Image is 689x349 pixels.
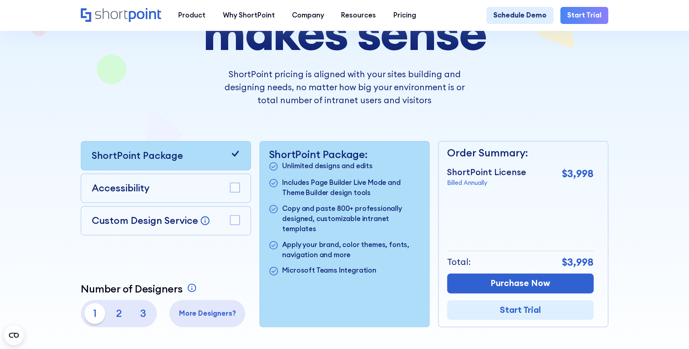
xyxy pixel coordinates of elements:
a: Product [170,7,214,24]
p: Number of Designers [81,283,182,295]
p: Unlimited designs and edits [282,161,372,172]
p: ShortPoint Package [92,148,183,163]
a: Purchase Now [447,273,593,293]
a: Start Trial [560,7,608,24]
p: ShortPoint License [447,166,526,179]
p: Billed Annually [447,178,526,187]
p: Total: [447,256,471,269]
a: Why ShortPoint [214,7,283,24]
a: Company [283,7,333,24]
div: Resources [341,10,376,20]
a: Home [81,8,161,23]
p: Includes Page Builder Live Mode and Theme Builder design tools [282,178,420,198]
p: Custom Design Service [92,214,198,226]
div: Why ShortPoint [222,10,274,20]
p: 3 [133,303,153,324]
button: Open CMP widget [4,325,24,345]
p: 2 [108,303,129,324]
a: Pricing [384,7,424,24]
p: Accessibility [92,181,149,195]
a: Resources [333,7,384,24]
div: Company [292,10,324,20]
p: Microsoft Teams Integration [282,265,376,277]
p: Copy and paste 800+ professionally designed, customizable intranet templates [282,204,420,234]
div: Pricing [393,10,416,20]
p: $3,998 [562,166,594,181]
a: Schedule Demo [486,7,553,24]
p: ShortPoint pricing is aligned with your sites building and designing needs, no matter how big you... [215,68,473,106]
p: More Designers? [173,308,242,319]
iframe: Chat Widget [543,255,689,349]
p: Order Summary: [447,145,593,160]
p: 1 [84,303,105,324]
p: ShortPoint Package: [268,148,420,161]
div: Product [178,10,205,20]
a: Start Trial [447,300,593,320]
a: Number of Designers [81,283,199,295]
p: Apply your brand, color themes, fonts, navigation and more [282,240,420,260]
